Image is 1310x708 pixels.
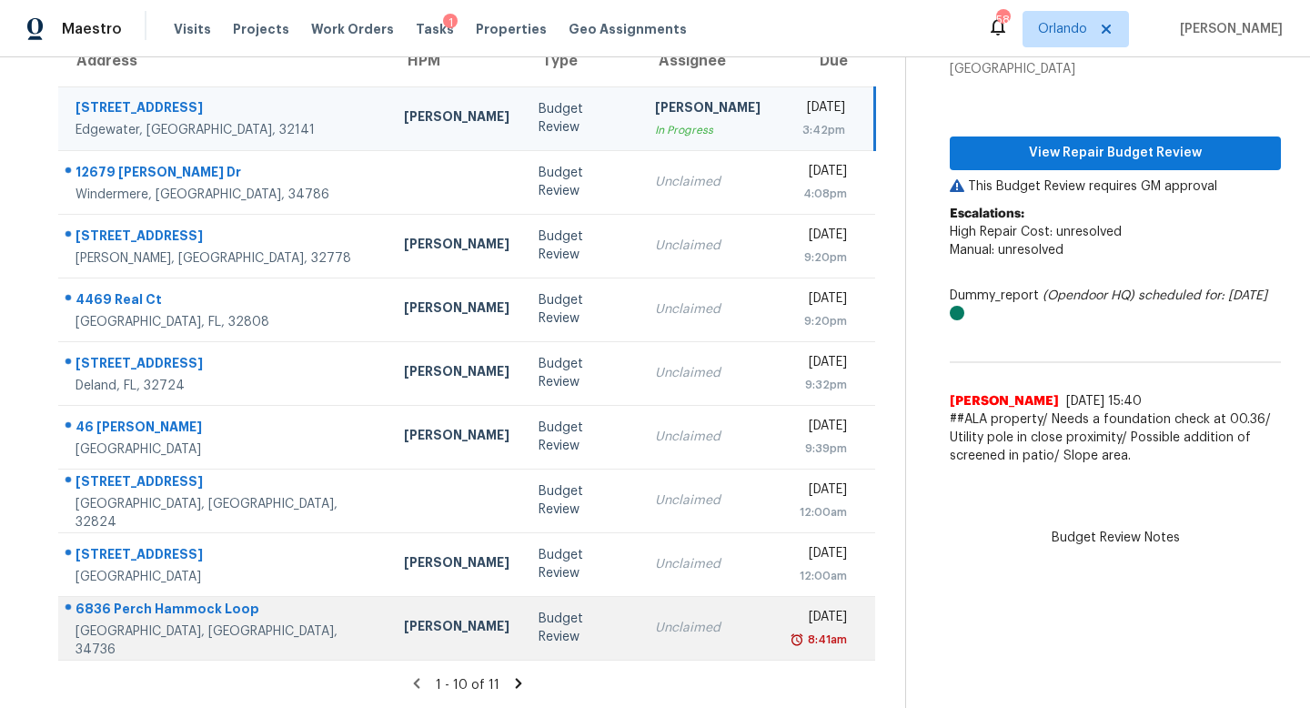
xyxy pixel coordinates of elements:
[76,313,375,331] div: [GEOGRAPHIC_DATA], FL, 32808
[404,298,509,321] div: [PERSON_NAME]
[404,617,509,640] div: [PERSON_NAME]
[790,98,845,121] div: [DATE]
[790,480,847,503] div: [DATE]
[233,20,289,38] span: Projects
[950,410,1281,465] span: ##ALA property/ Needs a foundation check at 00.36/ Utility pole in close proximity/ Possible addi...
[790,248,847,267] div: 9:20pm
[950,287,1281,323] div: Dummy_report
[1066,395,1142,408] span: [DATE] 15:40
[76,440,375,459] div: [GEOGRAPHIC_DATA]
[539,228,626,264] div: Budget Review
[539,355,626,391] div: Budget Review
[790,440,847,458] div: 9:39pm
[996,11,1009,29] div: 58
[655,555,761,573] div: Unclaimed
[76,472,375,495] div: [STREET_ADDRESS]
[804,631,847,649] div: 8:41am
[404,553,509,576] div: [PERSON_NAME]
[539,419,626,455] div: Budget Review
[790,312,847,330] div: 9:20pm
[476,20,547,38] span: Properties
[790,185,847,203] div: 4:08pm
[524,35,640,86] th: Type
[1173,20,1283,38] span: [PERSON_NAME]
[950,207,1024,220] b: Escalations:
[389,35,524,86] th: HPM
[539,610,626,646] div: Budget Review
[655,300,761,319] div: Unclaimed
[76,227,375,249] div: [STREET_ADDRESS]
[655,121,761,139] div: In Progress
[76,622,375,659] div: [GEOGRAPHIC_DATA], [GEOGRAPHIC_DATA], 34736
[404,362,509,385] div: [PERSON_NAME]
[404,107,509,130] div: [PERSON_NAME]
[790,567,847,585] div: 12:00am
[655,364,761,382] div: Unclaimed
[655,237,761,255] div: Unclaimed
[539,100,626,137] div: Budget Review
[76,121,375,139] div: Edgewater, [GEOGRAPHIC_DATA], 32141
[416,23,454,35] span: Tasks
[790,162,847,185] div: [DATE]
[790,289,847,312] div: [DATE]
[76,163,375,186] div: 12679 [PERSON_NAME] Dr
[950,244,1063,257] span: Manual: unresolved
[790,121,845,139] div: 3:42pm
[539,546,626,582] div: Budget Review
[790,631,804,649] img: Overdue Alarm Icon
[790,544,847,567] div: [DATE]
[539,291,626,328] div: Budget Review
[775,35,875,86] th: Due
[1038,20,1087,38] span: Orlando
[655,173,761,191] div: Unclaimed
[655,98,761,121] div: [PERSON_NAME]
[62,20,122,38] span: Maestro
[76,290,375,313] div: 4469 Real Ct
[790,353,847,376] div: [DATE]
[1041,529,1191,547] span: Budget Review Notes
[790,417,847,440] div: [DATE]
[655,619,761,637] div: Unclaimed
[443,14,458,32] div: 1
[76,545,375,568] div: [STREET_ADDRESS]
[436,679,499,692] span: 1 - 10 of 11
[1043,289,1134,302] i: (Opendoor HQ)
[58,35,389,86] th: Address
[950,137,1281,170] button: View Repair Budget Review
[76,568,375,586] div: [GEOGRAPHIC_DATA]
[76,600,375,622] div: 6836 Perch Hammock Loop
[790,503,847,521] div: 12:00am
[76,98,375,121] div: [STREET_ADDRESS]
[640,35,775,86] th: Assignee
[1138,289,1267,302] i: scheduled for: [DATE]
[655,491,761,510] div: Unclaimed
[76,249,375,268] div: [PERSON_NAME], [GEOGRAPHIC_DATA], 32778
[76,377,375,395] div: Deland, FL, 32724
[404,235,509,258] div: [PERSON_NAME]
[404,426,509,449] div: [PERSON_NAME]
[569,20,687,38] span: Geo Assignments
[539,164,626,200] div: Budget Review
[950,392,1059,410] span: [PERSON_NAME]
[790,608,847,631] div: [DATE]
[655,428,761,446] div: Unclaimed
[790,226,847,248] div: [DATE]
[964,142,1266,165] span: View Repair Budget Review
[76,354,375,377] div: [STREET_ADDRESS]
[539,482,626,519] div: Budget Review
[950,226,1122,238] span: High Repair Cost: unresolved
[790,376,847,394] div: 9:32pm
[311,20,394,38] span: Work Orders
[950,177,1281,196] p: This Budget Review requires GM approval
[76,418,375,440] div: 46 [PERSON_NAME]
[76,186,375,204] div: Windermere, [GEOGRAPHIC_DATA], 34786
[76,495,375,531] div: [GEOGRAPHIC_DATA], [GEOGRAPHIC_DATA], 32824
[950,60,1281,78] div: [GEOGRAPHIC_DATA]
[174,20,211,38] span: Visits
